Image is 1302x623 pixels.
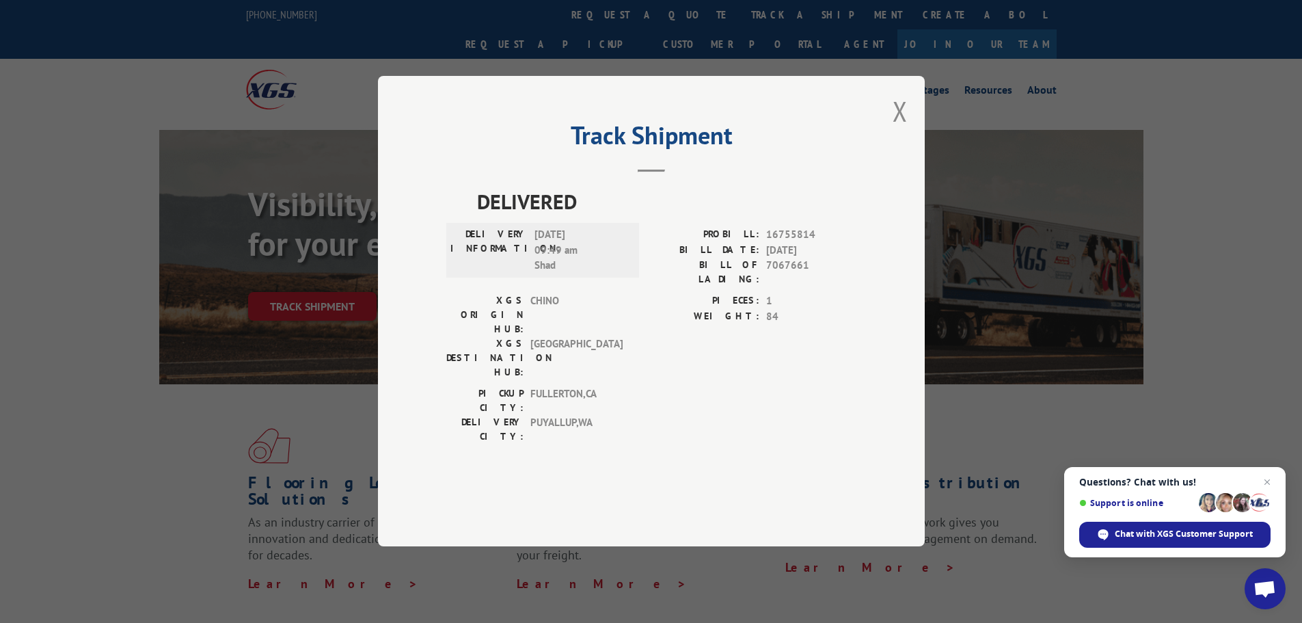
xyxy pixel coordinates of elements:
[1115,528,1253,540] span: Chat with XGS Customer Support
[534,228,627,274] span: [DATE] 09:49 am Shad
[530,416,623,445] span: PUYALLUP , WA
[766,228,856,243] span: 16755814
[651,243,759,259] label: BILL DATE:
[651,294,759,310] label: PIECES:
[446,416,524,445] label: DELIVERY CITY:
[766,243,856,259] span: [DATE]
[450,228,528,274] label: DELIVERY INFORMATION:
[1259,474,1275,490] span: Close chat
[766,259,856,287] span: 7067661
[766,309,856,325] span: 84
[530,387,623,416] span: FULLERTON , CA
[1079,477,1271,488] span: Questions? Chat with us!
[766,294,856,310] span: 1
[651,309,759,325] label: WEIGHT:
[446,126,856,152] h2: Track Shipment
[446,337,524,380] label: XGS DESTINATION HUB:
[477,187,856,217] span: DELIVERED
[530,294,623,337] span: CHINO
[651,259,759,287] label: BILL OF LADING:
[1245,568,1286,609] div: Open chat
[893,93,908,129] button: Close modal
[446,387,524,416] label: PICKUP CITY:
[446,294,524,337] label: XGS ORIGIN HUB:
[1079,498,1194,508] span: Support is online
[1079,522,1271,548] div: Chat with XGS Customer Support
[530,337,623,380] span: [GEOGRAPHIC_DATA]
[651,228,759,243] label: PROBILL:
